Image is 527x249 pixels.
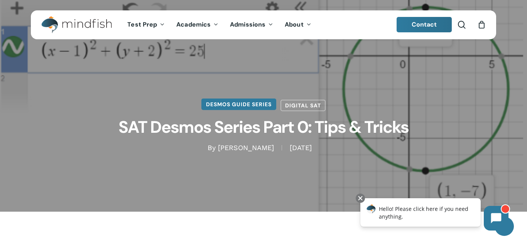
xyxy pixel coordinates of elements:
[71,111,456,143] h1: SAT Desmos Series Part 0: Tips & Tricks
[127,20,157,28] span: Test Prep
[397,17,452,32] a: Contact
[477,20,486,29] a: Cart
[208,145,216,150] span: By
[218,144,274,152] a: [PERSON_NAME]
[279,22,317,28] a: About
[171,22,224,28] a: Academics
[352,192,516,238] iframe: Chatbot
[285,20,304,28] span: About
[122,22,171,28] a: Test Prep
[412,20,437,28] span: Contact
[201,99,276,110] a: Desmos Guide Series
[122,10,317,39] nav: Main Menu
[230,20,265,28] span: Admissions
[280,100,326,111] a: Digital SAT
[224,22,279,28] a: Admissions
[282,145,319,150] span: [DATE]
[176,20,211,28] span: Academics
[31,10,496,39] header: Main Menu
